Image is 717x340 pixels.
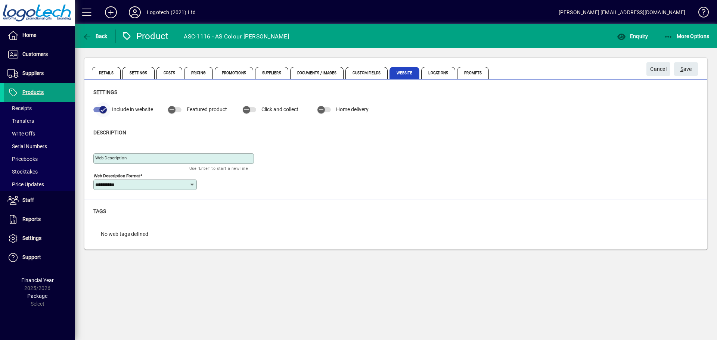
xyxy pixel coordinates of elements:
[122,67,155,79] span: Settings
[112,106,153,112] span: Include in website
[93,223,156,246] div: No web tags defined
[83,33,108,39] span: Back
[664,33,710,39] span: More Options
[7,181,44,187] span: Price Updates
[4,191,75,210] a: Staff
[345,67,387,79] span: Custom Fields
[22,216,41,222] span: Reports
[21,277,54,283] span: Financial Year
[75,29,116,43] app-page-header-button: Back
[4,45,75,64] a: Customers
[389,67,420,79] span: Website
[92,67,121,79] span: Details
[4,102,75,115] a: Receipts
[22,89,44,95] span: Products
[7,169,38,175] span: Stocktakes
[4,115,75,127] a: Transfers
[7,118,34,124] span: Transfers
[680,66,683,72] span: S
[215,67,253,79] span: Promotions
[255,67,288,79] span: Suppliers
[4,229,75,248] a: Settings
[680,63,692,75] span: ave
[261,106,298,112] span: Click and collect
[22,70,44,76] span: Suppliers
[7,105,32,111] span: Receipts
[617,33,648,39] span: Enquiry
[22,254,41,260] span: Support
[123,6,147,19] button: Profile
[4,127,75,140] a: Write Offs
[94,173,140,178] mat-label: Web Description Format
[693,1,708,26] a: Knowledge Base
[662,29,711,43] button: More Options
[93,89,117,95] span: Settings
[187,106,227,112] span: Featured product
[650,63,667,75] span: Cancel
[184,67,213,79] span: Pricing
[27,293,47,299] span: Package
[559,6,685,18] div: [PERSON_NAME] [EMAIL_ADDRESS][DOMAIN_NAME]
[457,67,489,79] span: Prompts
[4,248,75,267] a: Support
[4,64,75,83] a: Suppliers
[421,67,455,79] span: Locations
[22,32,36,38] span: Home
[4,210,75,229] a: Reports
[674,62,698,76] button: Save
[22,51,48,57] span: Customers
[7,131,35,137] span: Write Offs
[7,156,38,162] span: Pricebooks
[4,153,75,165] a: Pricebooks
[22,235,41,241] span: Settings
[4,26,75,45] a: Home
[81,29,109,43] button: Back
[189,164,248,172] mat-hint: Use 'Enter' to start a new line
[156,67,183,79] span: Costs
[93,208,106,214] span: Tags
[99,6,123,19] button: Add
[4,178,75,191] a: Price Updates
[336,106,369,112] span: Home delivery
[93,130,126,135] span: Description
[22,197,34,203] span: Staff
[615,29,650,43] button: Enquiry
[184,31,289,43] div: ASC-1116 - AS Colour [PERSON_NAME]
[290,67,344,79] span: Documents / Images
[147,6,196,18] div: Logotech (2021) Ltd
[646,62,670,76] button: Cancel
[4,140,75,153] a: Serial Numbers
[7,143,47,149] span: Serial Numbers
[4,165,75,178] a: Stocktakes
[121,30,169,42] div: Product
[95,155,127,160] mat-label: Web Description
